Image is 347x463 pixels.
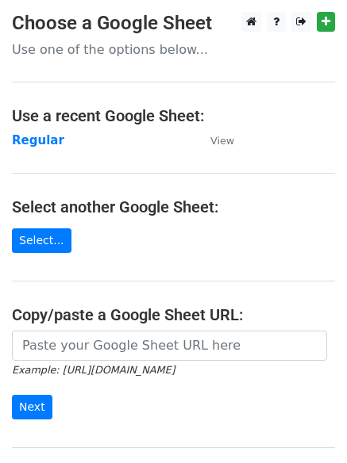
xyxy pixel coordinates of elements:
[12,197,335,216] h4: Select another Google Sheet:
[12,106,335,125] h4: Use a recent Google Sheet:
[12,228,71,253] a: Select...
[195,133,234,147] a: View
[12,12,335,35] h3: Choose a Google Sheet
[12,331,327,361] input: Paste your Google Sheet URL here
[12,364,175,376] small: Example: [URL][DOMAIN_NAME]
[210,135,234,147] small: View
[12,133,64,147] a: Regular
[12,41,335,58] p: Use one of the options below...
[12,305,335,324] h4: Copy/paste a Google Sheet URL:
[12,395,52,419] input: Next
